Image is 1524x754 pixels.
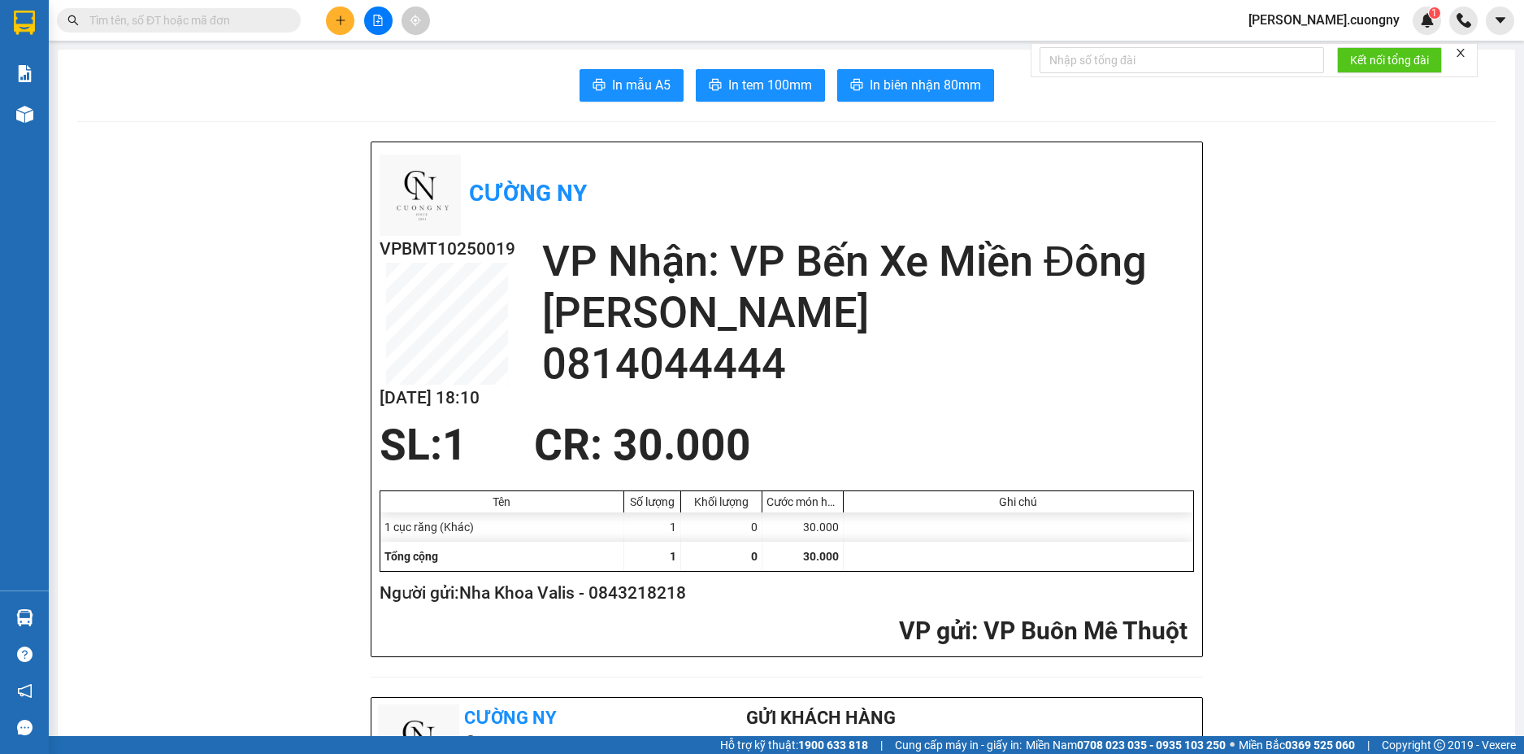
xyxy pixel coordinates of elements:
[380,580,1188,607] h2: Người gửi: Nha Khoa Valis - 0843218218
[696,69,825,102] button: printerIn tem 100mm
[542,287,1194,338] h2: [PERSON_NAME]
[720,736,868,754] span: Hỗ trợ kỹ thuật:
[380,420,442,470] span: SL:
[89,11,281,29] input: Tìm tên, số ĐT hoặc mã đơn
[1235,10,1413,30] span: [PERSON_NAME].cuongny
[442,420,467,470] span: 1
[469,180,587,207] b: Cường Ny
[384,550,438,563] span: Tổng cộng
[685,495,758,508] div: Khối lượng
[798,739,868,752] strong: 1900 633 818
[380,155,461,236] img: logo.jpg
[1367,736,1370,754] span: |
[380,385,515,412] h2: [DATE] 18:10
[1230,742,1235,748] span: ⚪️
[1040,47,1324,73] input: Nhập số tổng đài
[895,736,1022,754] span: Cung cấp máy in - giấy in:
[1350,51,1429,69] span: Kết nối tổng đài
[402,7,430,35] button: aim
[848,495,1189,508] div: Ghi chú
[67,15,79,26] span: search
[1026,736,1226,754] span: Miền Nam
[1337,47,1442,73] button: Kết nối tổng đài
[1431,7,1437,19] span: 1
[17,683,33,699] span: notification
[17,720,33,735] span: message
[464,735,477,748] span: environment
[766,495,839,508] div: Cước món hàng
[1420,13,1435,28] img: icon-new-feature
[1455,47,1466,59] span: close
[14,11,35,35] img: logo-vxr
[880,736,883,754] span: |
[1434,739,1445,751] span: copyright
[16,106,33,123] img: warehouse-icon
[670,550,676,563] span: 1
[380,236,515,263] h2: VPBMT10250019
[850,78,863,94] span: printer
[762,512,844,542] div: 30.000
[709,78,722,94] span: printer
[16,609,33,626] img: warehouse-icon
[380,512,624,542] div: 1 cục răng (Khác)
[380,615,1188,648] h2: : VP Buôn Mê Thuột
[899,617,971,645] span: VP gửi
[624,512,681,542] div: 1
[542,338,1194,390] h2: 0814044444
[326,7,354,35] button: plus
[542,236,1194,287] h2: VP Nhận: VP Bến Xe Miền Đông
[746,708,896,728] b: Gửi khách hàng
[17,647,33,662] span: question-circle
[593,78,606,94] span: printer
[364,7,393,35] button: file-add
[728,75,812,95] span: In tem 100mm
[1077,739,1226,752] strong: 0708 023 035 - 0935 103 250
[1493,13,1508,28] span: caret-down
[464,708,557,728] b: Cường Ny
[837,69,994,102] button: printerIn biên nhận 80mm
[628,495,676,508] div: Số lượng
[335,15,346,26] span: plus
[1486,7,1514,35] button: caret-down
[580,69,684,102] button: printerIn mẫu A5
[372,15,384,26] span: file-add
[681,512,762,542] div: 0
[1457,13,1471,28] img: phone-icon
[1429,7,1440,19] sup: 1
[1285,739,1355,752] strong: 0369 525 060
[612,75,671,95] span: In mẫu A5
[384,495,619,508] div: Tên
[16,65,33,82] img: solution-icon
[751,550,758,563] span: 0
[534,420,751,470] span: CR : 30.000
[1239,736,1355,754] span: Miền Bắc
[803,550,839,563] span: 30.000
[410,15,421,26] span: aim
[870,75,981,95] span: In biên nhận 80mm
